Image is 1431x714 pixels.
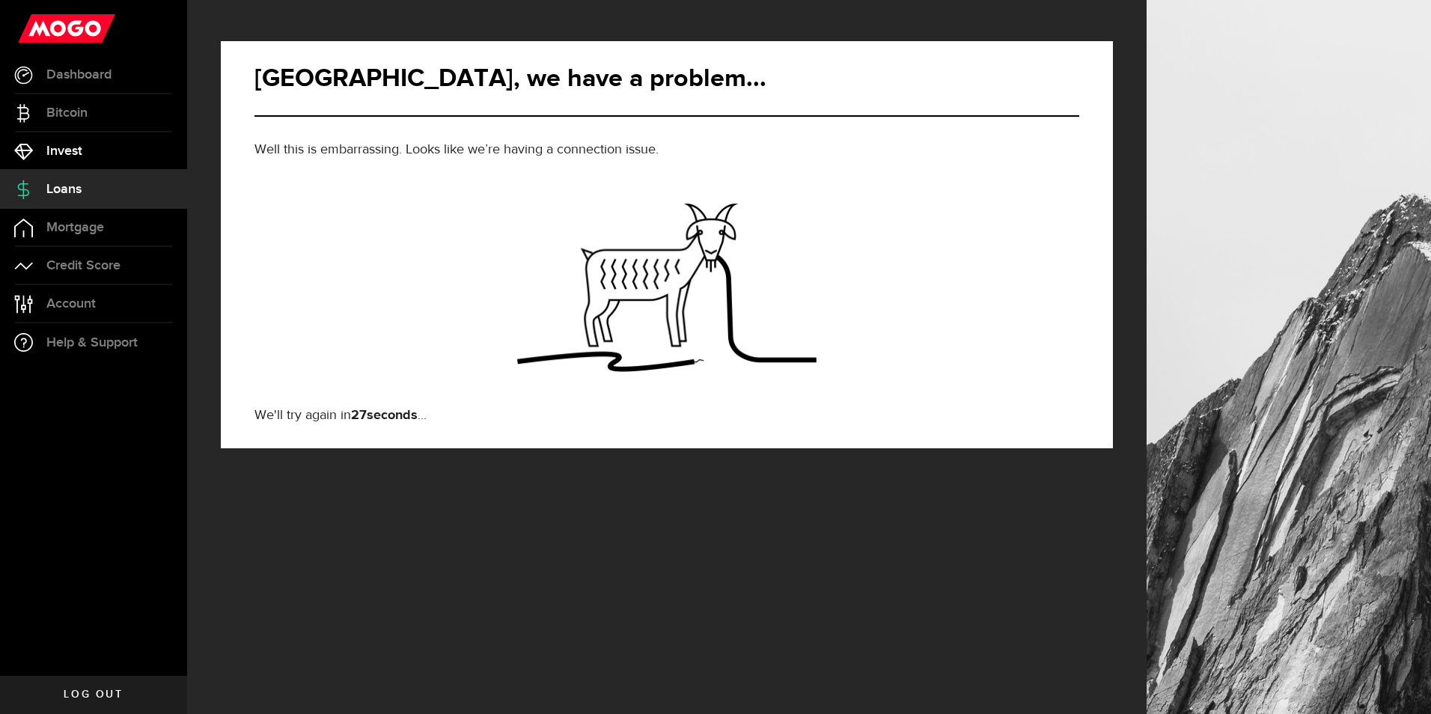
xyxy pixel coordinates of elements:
[254,140,1079,160] p: Well this is embarrassing. Looks like we’re having a connection issue.
[46,144,82,158] span: Invest
[517,181,817,382] img: connectionissue_goat.png
[46,297,96,311] span: Account
[46,68,112,82] span: Dashboard
[254,64,1079,95] h1: [GEOGRAPHIC_DATA], we have a problem...
[46,336,138,350] span: Help & Support
[46,259,120,272] span: Credit Score
[46,221,104,234] span: Mortgage
[46,106,88,120] span: Bitcoin
[64,689,123,700] span: Log out
[254,382,1079,426] div: We'll try again in ...
[351,409,418,422] strong: seconds
[351,409,367,422] span: 27
[46,183,82,196] span: Loans
[12,6,57,51] button: Open LiveChat chat widget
